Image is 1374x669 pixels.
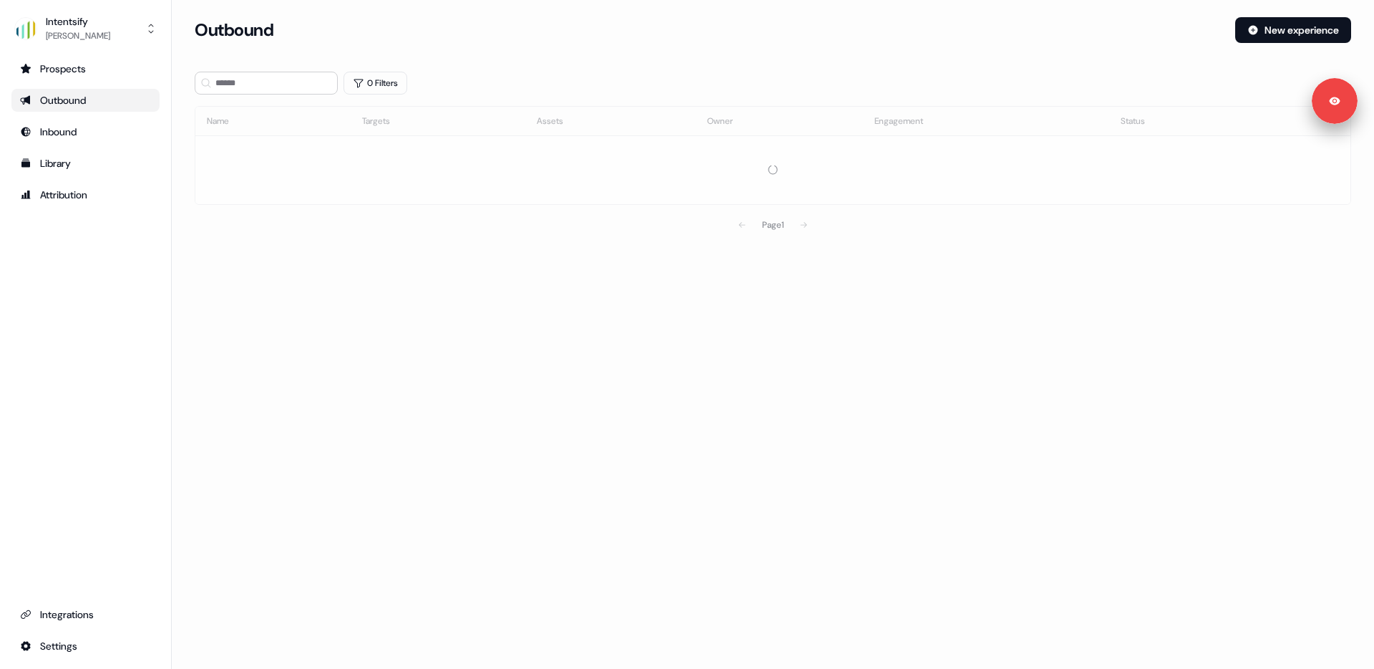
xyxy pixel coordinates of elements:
[20,607,151,622] div: Integrations
[20,639,151,653] div: Settings
[20,188,151,202] div: Attribution
[11,152,160,175] a: Go to templates
[1235,17,1351,43] button: New experience
[20,125,151,139] div: Inbound
[20,93,151,107] div: Outbound
[46,14,110,29] div: Intentsify
[195,19,273,41] h3: Outbound
[11,57,160,80] a: Go to prospects
[11,635,160,658] a: Go to integrations
[11,11,160,46] button: Intentsify[PERSON_NAME]
[11,183,160,206] a: Go to attribution
[11,120,160,143] a: Go to Inbound
[20,62,151,76] div: Prospects
[343,72,407,95] button: 0 Filters
[46,29,110,43] div: [PERSON_NAME]
[11,89,160,112] a: Go to outbound experience
[11,603,160,626] a: Go to integrations
[20,156,151,170] div: Library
